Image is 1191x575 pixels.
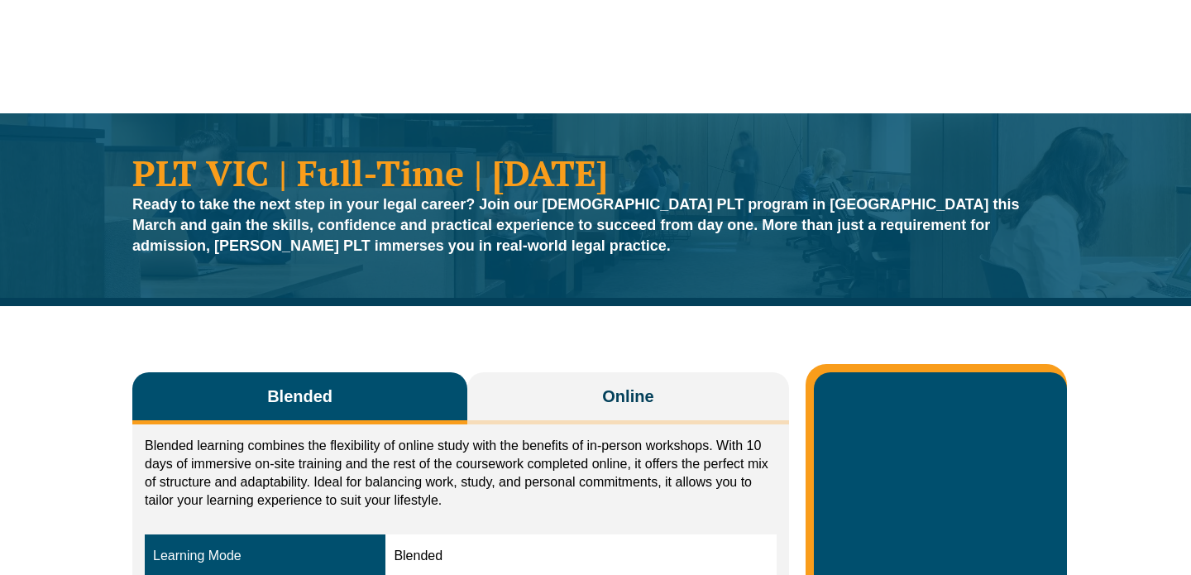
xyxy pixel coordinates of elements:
[267,385,332,408] span: Blended
[394,547,768,566] div: Blended
[132,196,1019,254] strong: Ready to take the next step in your legal career? Join our [DEMOGRAPHIC_DATA] PLT program in [GEO...
[145,437,777,510] p: Blended learning combines the flexibility of online study with the benefits of in-person workshop...
[602,385,653,408] span: Online
[132,155,1059,190] h1: PLT VIC | Full-Time | [DATE]
[153,547,377,566] div: Learning Mode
